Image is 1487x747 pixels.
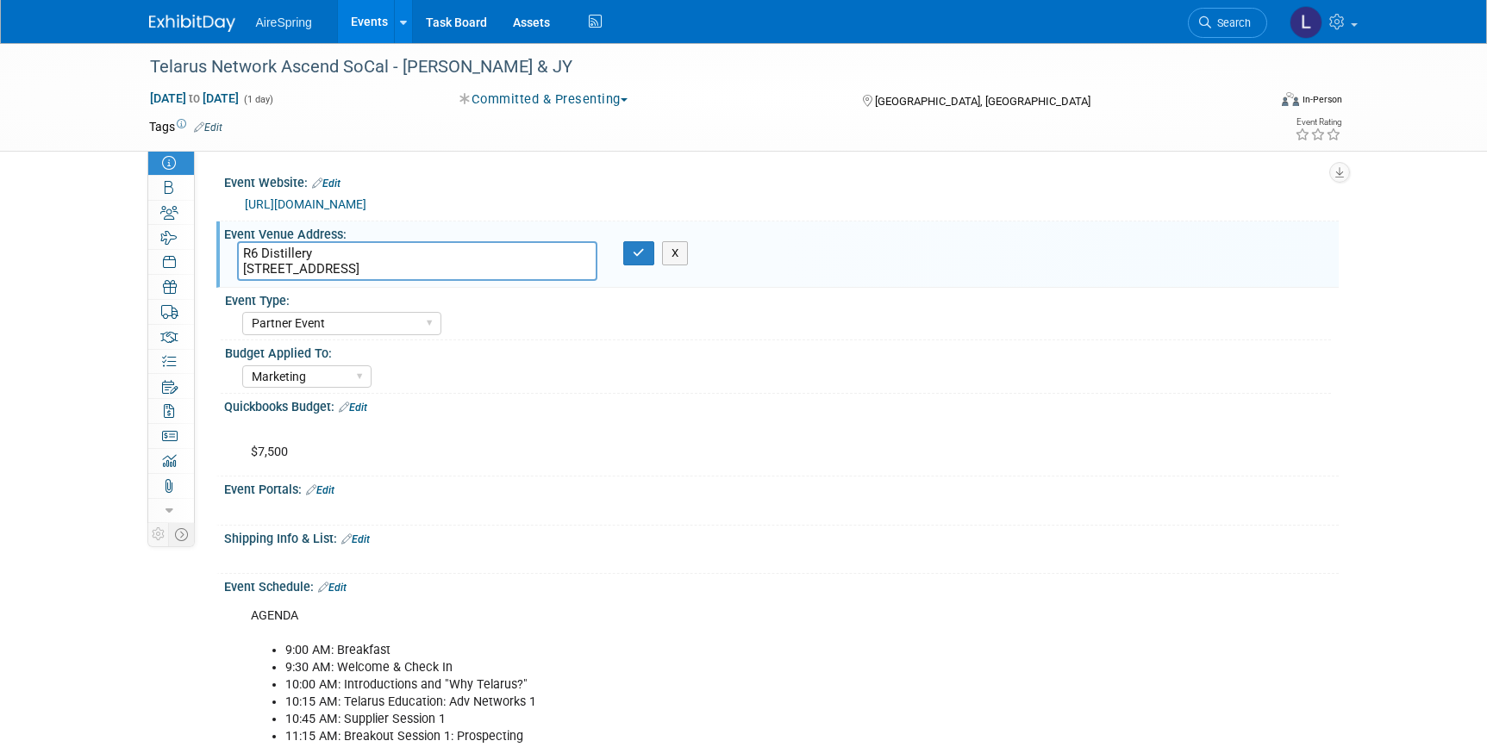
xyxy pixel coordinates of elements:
[225,340,1331,362] div: Budget Applied To:
[242,94,273,105] span: (1 day)
[285,694,1116,711] li: 10:15 AM: Telarus Education: Adv Networks 1
[245,197,366,211] a: [URL][DOMAIN_NAME]
[224,574,1339,596] div: Event Schedule:
[239,418,1127,470] div: $7,500
[662,241,689,265] button: X
[285,676,1116,694] li: 10:00 AM: Introductions and "Why Telarus?"
[285,659,1116,676] li: 9:30 AM: Welcome & Check In
[225,288,1331,309] div: Event Type:
[1211,16,1251,29] span: Search
[224,221,1339,243] div: Event Venue Address:
[149,15,235,32] img: ExhibitDay
[148,523,169,545] td: Personalize Event Tab Strip
[341,533,370,545] a: Edit
[285,642,1116,659] li: 9:00 AM: Breakfast
[224,476,1339,499] div: Event Portals:
[312,177,341,190] a: Edit
[186,91,203,105] span: to
[149,118,222,135] td: Tags
[1302,93,1342,106] div: In-Person
[1295,118,1341,127] div: Event Rating
[875,95,1090,108] span: [GEOGRAPHIC_DATA], [GEOGRAPHIC_DATA]
[149,90,240,106] span: [DATE] [DATE]
[224,170,1339,192] div: Event Website:
[306,484,334,496] a: Edit
[224,394,1339,416] div: Quickbooks Budget:
[1290,6,1322,39] img: Lisa Chow
[256,16,312,29] span: AireSpring
[1165,90,1343,115] div: Event Format
[224,526,1339,548] div: Shipping Info & List:
[285,711,1116,728] li: 10:45 AM: Supplier Session 1
[318,582,347,594] a: Edit
[453,90,634,109] button: Committed & Presenting
[285,728,1116,745] li: 11:15 AM: Breakout Session 1: Prospecting
[1188,8,1267,38] a: Search
[144,52,1241,83] div: Telarus Network Ascend SoCal - [PERSON_NAME] & JY
[194,121,222,134] a: Edit
[1282,92,1299,106] img: Format-Inperson.png
[168,523,194,545] td: Toggle Event Tabs
[339,402,367,414] a: Edit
